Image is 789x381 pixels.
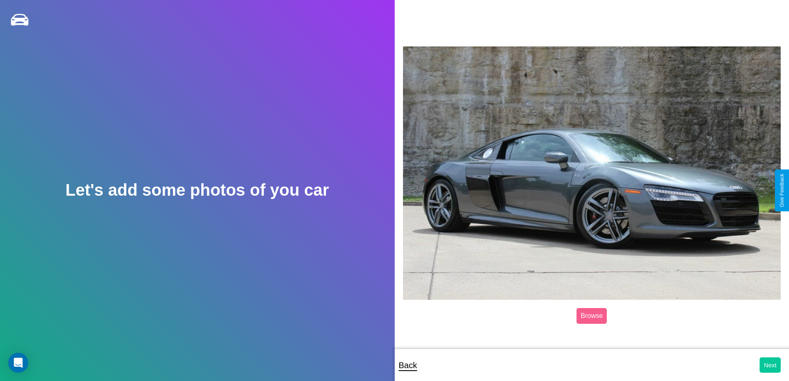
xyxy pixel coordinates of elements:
img: posted [403,46,781,300]
p: Back [399,358,417,373]
button: Next [760,357,781,373]
h2: Let's add some photos of you car [65,181,329,199]
label: Browse [577,308,607,324]
div: Give Feedback [779,174,785,207]
div: Open Intercom Messenger [8,353,28,373]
